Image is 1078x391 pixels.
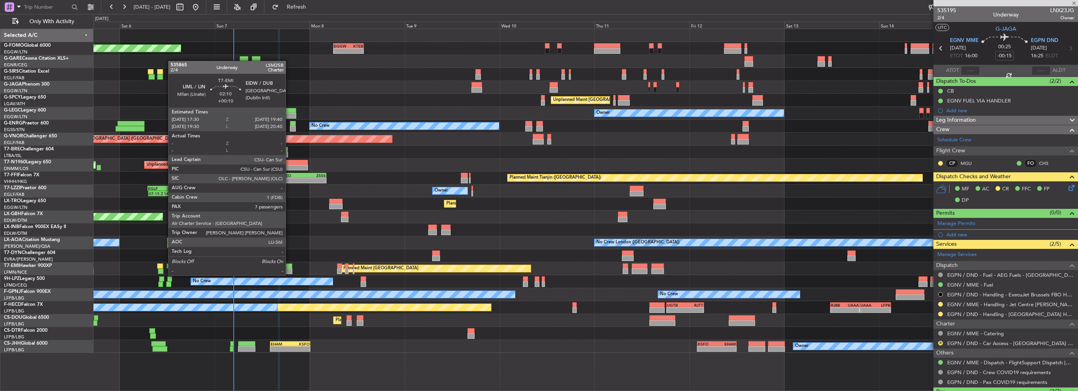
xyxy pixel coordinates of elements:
span: (0/0) [1050,208,1061,217]
span: Charter [936,320,955,329]
div: No Crew [193,276,211,287]
a: Manage Permits [937,220,975,228]
a: Schedule Crew [937,136,972,144]
div: Sun 14 [879,22,974,29]
div: CYUL [163,186,177,191]
a: G-SPCYLegacy 650 [4,95,46,100]
div: No Crew [312,120,330,132]
span: ALDT [1052,67,1065,75]
span: Dispatch [936,261,958,270]
a: G-SIRSCitation Excel [4,69,49,74]
div: EGGW [334,44,348,48]
a: G-FOMOGlobal 6000 [4,43,51,48]
a: G-VNORChallenger 650 [4,134,57,139]
div: - [860,308,875,312]
a: G-LEGCLegacy 600 [4,108,46,113]
span: [DATE] [950,44,966,52]
span: Permits [936,209,955,218]
a: EGLF/FAB [4,192,24,197]
a: MGU [961,160,978,167]
div: - [717,347,735,351]
div: - [845,308,859,312]
a: EGNV / MME - Fuel [947,281,993,288]
span: (2/5) [1050,240,1061,248]
span: CS-DOU [4,315,22,320]
div: - [241,191,257,196]
a: F-HECDFalcon 7X [4,302,43,307]
span: Crew [936,125,950,134]
div: Planned Maint Tianjin ([GEOGRAPHIC_DATA]) [510,172,601,184]
div: - [348,49,363,53]
span: G-GARE [4,56,22,61]
div: EHAM [271,342,290,346]
div: Add new [946,231,1074,238]
a: LX-TROLegacy 650 [4,199,46,203]
span: FFC [1022,185,1031,193]
div: - [282,178,304,183]
span: AC [982,185,989,193]
a: EGPN / DND - Fuel - AEG Fuels - [GEOGRAPHIC_DATA] Fuel EGPN / DND [947,272,1074,278]
div: No Crew London ([GEOGRAPHIC_DATA]) [596,237,680,248]
a: CS-DOUGlobal 6500 [4,315,49,320]
span: MF [962,185,969,193]
span: G-LEGC [4,108,21,113]
a: CS-DTRFalcon 2000 [4,328,48,333]
span: CS-DTR [4,328,21,333]
div: Underway [993,11,1019,19]
a: G-ENRGPraetor 600 [4,121,49,126]
div: - [667,308,685,312]
span: ETOT [950,52,963,60]
span: G-JAGA [995,25,1016,33]
span: LNX23JG [1050,6,1074,15]
a: LFMD/CEQ [4,282,27,288]
div: - [271,347,290,351]
div: Sun 7 [215,22,310,29]
a: T7-LZZIPraetor 600 [4,186,46,190]
div: RJTT [685,303,703,307]
div: Planned Maint [GEOGRAPHIC_DATA] ([GEOGRAPHIC_DATA]) [335,314,459,326]
span: (2/2) [1050,77,1061,85]
div: LFPB [875,303,890,307]
a: T7-FFIFalcon 7X [4,173,39,177]
span: ATOT [946,67,959,75]
span: Dispatch Checks and Weather [936,172,1011,181]
span: Leg Information [936,116,976,125]
div: - [290,347,310,351]
span: FP [1044,185,1050,193]
span: Others [936,349,953,358]
span: LX-INB [4,225,19,229]
a: EGGW/LTN [4,114,27,120]
div: Fri 12 [689,22,785,29]
span: T7-FFI [4,173,18,177]
div: - [304,178,326,183]
div: Owner [795,340,808,352]
span: 00:25 [998,43,1011,51]
a: EGLF/FAB [4,75,24,81]
span: CR [1002,185,1009,193]
span: ELDT [1045,52,1058,60]
span: EGNV MME [950,37,979,45]
button: R [938,341,943,345]
a: EGPN / DND - Pax COVID19 requirements [947,379,1047,386]
div: EHAM [717,342,735,346]
div: Owner [596,107,610,119]
span: Refresh [280,4,313,10]
a: LFPB/LBG [4,308,24,314]
a: EGPN / DND - Handling - [GEOGRAPHIC_DATA] Handling EGPN / DND [947,311,1074,318]
div: Add new [946,107,1074,114]
span: T7-BRE [4,147,20,152]
span: F-GPNJ [4,289,21,294]
span: LX-AOA [4,238,22,242]
div: No Crew [660,289,678,300]
span: CS-JHH [4,341,21,346]
span: Dispatch To-Dos [936,77,976,86]
a: EGNV / MME - Dispatch - FlightSupport Dispatch [GEOGRAPHIC_DATA] [947,359,1074,366]
span: LX-GBH [4,212,21,216]
div: Planned Maint [GEOGRAPHIC_DATA] [343,263,418,274]
span: Flight Crew [936,146,965,155]
a: DNMM/LOS [4,166,28,172]
a: EGNR/CEG [4,62,27,68]
span: Owner [1050,15,1074,21]
span: EGPN DND [1031,37,1058,45]
a: LFPB/LBG [4,347,24,353]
